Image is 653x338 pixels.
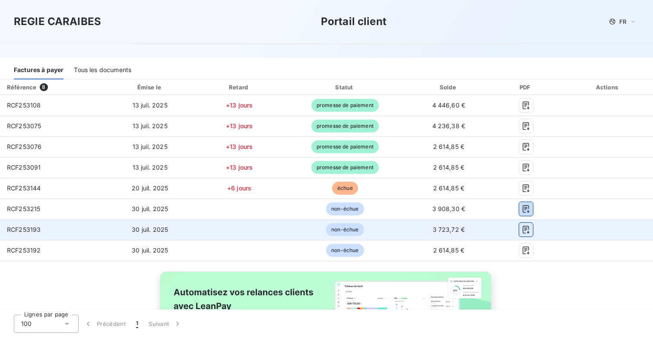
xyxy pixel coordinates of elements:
span: 30 juil. 2025 [132,226,168,233]
span: RCF253193 [7,226,41,233]
button: 1 [131,315,143,333]
span: 100 [21,319,32,328]
span: 30 juil. 2025 [132,205,168,212]
span: promesse de paiement [311,140,379,153]
span: 1 [136,319,138,328]
span: +6 jours [227,184,251,192]
span: 4 446,60 € [432,101,466,109]
h3: REGIE CARAIBES [14,14,101,29]
span: FR [619,18,626,25]
button: Suivant [143,315,187,333]
span: 2 614,85 € [433,184,465,192]
span: 2 614,85 € [433,143,465,150]
span: 3 908,30 € [432,205,466,212]
div: Statut [284,83,406,92]
div: Factures à payer [14,61,63,79]
div: Tous les documents [74,61,131,79]
button: Précédent [79,315,131,333]
span: 13 juil. 2025 [133,164,168,171]
div: PDF [491,83,561,92]
span: non-échue [326,202,364,215]
span: +13 jours [226,164,253,171]
div: Émise le [105,83,195,92]
span: RCF253076 [7,143,41,150]
span: 13 juil. 2025 [133,122,168,130]
span: RCF253075 [7,122,41,130]
div: Référence [7,84,36,91]
span: échue [332,182,358,195]
h3: Portail client [321,14,387,29]
span: promesse de paiement [311,161,379,174]
span: RCF253108 [7,101,41,109]
span: RCF253091 [7,164,41,171]
span: promesse de paiement [311,99,379,112]
span: 30 juil. 2025 [132,246,168,254]
span: 8 [40,83,48,91]
div: Retard [198,83,280,92]
span: +13 jours [226,143,253,150]
span: RCF253215 [7,205,40,212]
span: 4 236,38 € [432,122,466,130]
span: +13 jours [226,122,253,130]
span: 2 614,85 € [433,164,465,171]
span: non-échue [326,223,364,236]
span: RCF253144 [7,184,41,192]
div: Solde [410,83,488,92]
span: +13 jours [226,101,253,109]
div: Actions [564,83,651,92]
span: promesse de paiement [311,120,379,133]
span: 3 723,72 € [433,226,465,233]
span: RCF253192 [7,246,41,254]
span: 13 juil. 2025 [133,101,168,109]
span: 2 614,85 € [433,246,465,254]
span: 13 juil. 2025 [133,143,168,150]
span: 20 juil. 2025 [132,184,168,192]
span: non-échue [326,244,364,257]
